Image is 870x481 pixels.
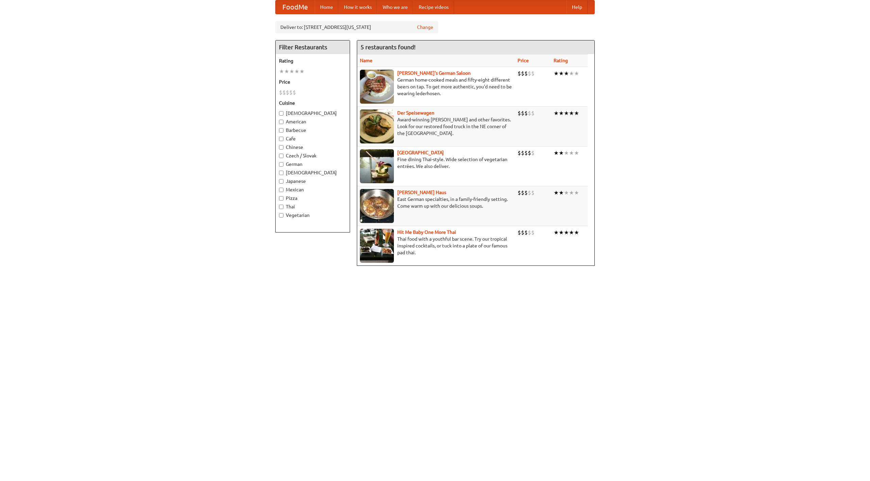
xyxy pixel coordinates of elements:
[279,161,346,168] label: German
[397,229,456,235] a: Hit Me Baby One More Thai
[279,57,346,64] h5: Rating
[276,0,315,14] a: FoodMe
[521,149,524,157] li: $
[360,156,512,170] p: Fine dining Thai-style. Wide selection of vegetarian entrées. We also deliver.
[276,40,350,54] h4: Filter Restaurants
[360,196,512,209] p: East German specialties, in a family-friendly setting. Come warm up with our delicious soups.
[397,190,446,195] a: [PERSON_NAME] Haus
[279,213,283,218] input: Vegetarian
[518,70,521,77] li: $
[531,149,535,157] li: $
[559,70,564,77] li: ★
[279,196,283,201] input: Pizza
[279,120,283,124] input: American
[279,178,346,185] label: Japanese
[293,89,296,96] li: $
[294,68,299,75] li: ★
[569,229,574,236] li: ★
[279,179,283,184] input: Japanese
[554,58,568,63] a: Rating
[569,189,574,196] li: ★
[279,212,346,219] label: Vegetarian
[531,229,535,236] li: $
[564,109,569,117] li: ★
[360,116,512,137] p: Award-winning [PERSON_NAME] and other favorites. Look for our restored food truck in the NE corne...
[279,135,346,142] label: Cafe
[315,0,338,14] a: Home
[282,89,286,96] li: $
[518,58,529,63] a: Price
[279,145,283,150] input: Chinese
[531,109,535,117] li: $
[518,149,521,157] li: $
[518,229,521,236] li: $
[360,76,512,97] p: German home-cooked meals and fifty-eight different beers on tap. To get more authentic, you'd nee...
[567,0,588,14] a: Help
[397,150,444,155] a: [GEOGRAPHIC_DATA]
[524,149,528,157] li: $
[559,229,564,236] li: ★
[564,149,569,157] li: ★
[397,110,434,116] a: Der Speisewagen
[279,169,346,176] label: [DEMOGRAPHIC_DATA]
[360,149,394,183] img: satay.jpg
[569,70,574,77] li: ★
[559,109,564,117] li: ★
[279,205,283,209] input: Thai
[286,89,289,96] li: $
[574,149,579,157] li: ★
[279,111,283,116] input: [DEMOGRAPHIC_DATA]
[299,68,304,75] li: ★
[574,189,579,196] li: ★
[360,58,372,63] a: Name
[417,24,433,31] a: Change
[528,109,531,117] li: $
[564,70,569,77] li: ★
[531,70,535,77] li: $
[524,229,528,236] li: $
[569,149,574,157] li: ★
[279,195,346,202] label: Pizza
[279,68,284,75] li: ★
[279,137,283,141] input: Cafe
[574,109,579,117] li: ★
[574,229,579,236] li: ★
[279,154,283,158] input: Czech / Slovak
[275,21,438,33] div: Deliver to: [STREET_ADDRESS][US_STATE]
[279,100,346,106] h5: Cuisine
[360,189,394,223] img: kohlhaus.jpg
[518,109,521,117] li: $
[528,189,531,196] li: $
[531,189,535,196] li: $
[559,149,564,157] li: ★
[554,149,559,157] li: ★
[554,70,559,77] li: ★
[554,229,559,236] li: ★
[528,149,531,157] li: $
[564,189,569,196] li: ★
[564,229,569,236] li: ★
[279,127,346,134] label: Barbecue
[521,109,524,117] li: $
[279,186,346,193] label: Mexican
[279,171,283,175] input: [DEMOGRAPHIC_DATA]
[521,229,524,236] li: $
[524,70,528,77] li: $
[279,152,346,159] label: Czech / Slovak
[284,68,289,75] li: ★
[397,70,471,76] a: [PERSON_NAME]'s German Saloon
[360,70,394,104] img: esthers.jpg
[279,118,346,125] label: American
[279,203,346,210] label: Thai
[360,109,394,143] img: speisewagen.jpg
[289,89,293,96] li: $
[279,144,346,151] label: Chinese
[289,68,294,75] li: ★
[360,229,394,263] img: babythai.jpg
[279,89,282,96] li: $
[279,128,283,133] input: Barbecue
[279,162,283,167] input: German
